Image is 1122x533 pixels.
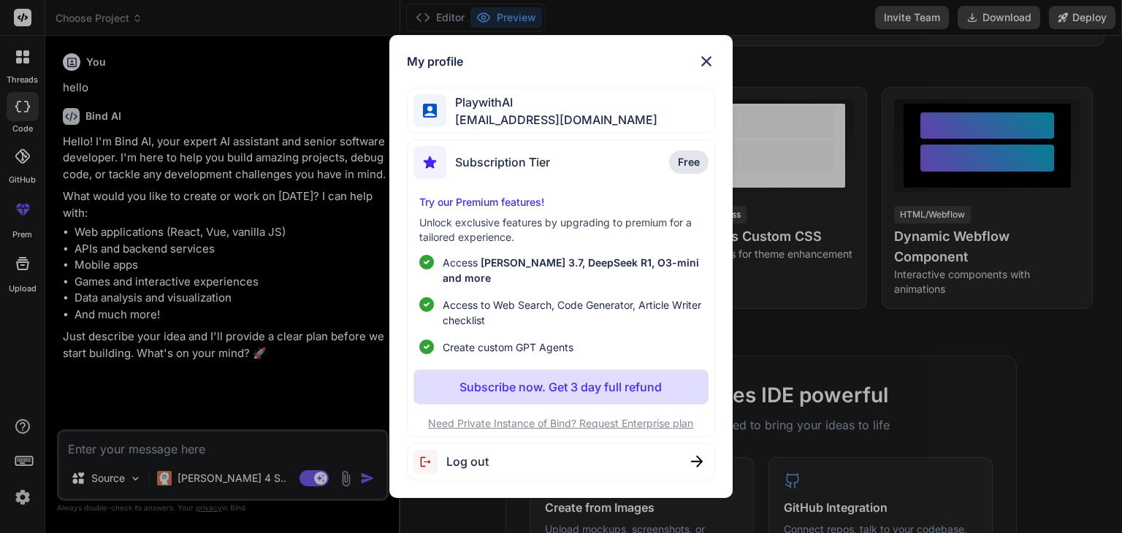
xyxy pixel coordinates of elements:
[698,53,715,70] img: close
[419,215,702,245] p: Unlock exclusive features by upgrading to premium for a tailored experience.
[407,53,463,70] h1: My profile
[455,153,550,171] span: Subscription Tier
[446,453,489,470] span: Log out
[443,256,699,284] span: [PERSON_NAME] 3.7, DeepSeek R1, O3-mini and more
[446,93,657,111] span: PlaywithAI
[419,195,702,210] p: Try our Premium features!
[419,340,434,354] img: checklist
[413,450,446,474] img: logout
[413,416,708,431] p: Need Private Instance of Bind? Request Enterprise plan
[419,255,434,269] img: checklist
[413,146,446,179] img: subscription
[419,297,434,312] img: checklist
[423,104,437,118] img: profile
[443,340,573,355] span: Create custom GPT Agents
[678,155,700,169] span: Free
[691,456,703,467] img: close
[413,369,708,404] button: Subscribe now. Get 3 day full refund
[446,111,657,129] span: [EMAIL_ADDRESS][DOMAIN_NAME]
[459,378,662,396] p: Subscribe now. Get 3 day full refund
[443,255,702,285] p: Access
[443,297,702,328] span: Access to Web Search, Code Generator, Article Writer checklist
